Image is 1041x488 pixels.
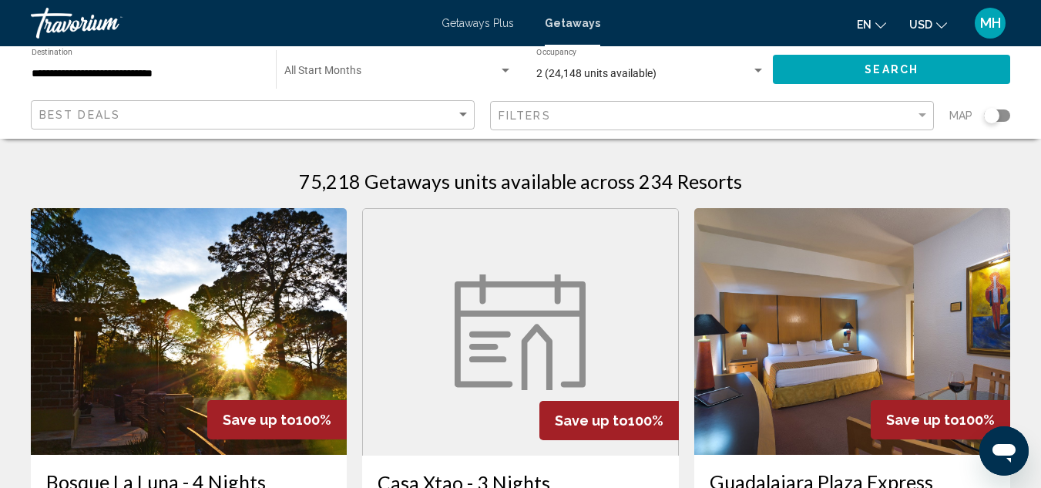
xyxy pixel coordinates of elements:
span: Best Deals [39,109,120,121]
span: Save up to [223,412,296,428]
button: Change language [857,13,886,35]
button: Change currency [909,13,947,35]
h1: 75,218 Getaways units available across 234 Resorts [299,170,742,193]
span: Save up to [886,412,959,428]
button: User Menu [970,7,1010,39]
span: Save up to [555,412,628,429]
div: 100% [539,401,679,440]
span: Map [949,105,972,126]
button: Search [773,55,1010,83]
a: Getaways [545,17,600,29]
span: Filters [499,109,551,122]
span: 2 (24,148 units available) [536,67,657,79]
span: en [857,19,871,31]
div: 100% [871,400,1010,439]
img: 5477E01X.jpg [31,208,347,455]
img: RB75I01X.jpg [694,208,1010,455]
div: 100% [207,400,347,439]
iframe: Botón para iniciar la ventana de mensajería [979,426,1029,476]
span: MH [980,15,1001,31]
a: Getaways Plus [442,17,514,29]
span: Search [865,64,918,76]
img: week.svg [455,274,586,390]
span: USD [909,19,932,31]
button: Filter [490,100,934,132]
a: Travorium [31,8,426,39]
mat-select: Sort by [39,109,470,122]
